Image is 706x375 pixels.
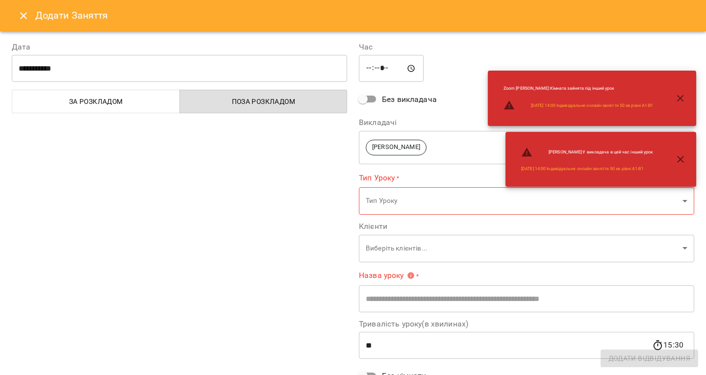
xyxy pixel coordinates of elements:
[359,130,694,164] div: [PERSON_NAME]
[366,196,679,206] p: Тип Уроку
[18,96,174,107] span: За розкладом
[359,223,694,230] label: Клієнти
[531,102,654,109] a: [DATE] 14:00 Індивідуальне онлайн заняття 50 хв рівні А1-В1
[407,272,415,279] svg: Вкажіть назву уроку або виберіть клієнтів
[359,187,694,215] div: Тип Уроку
[521,166,644,172] a: [DATE] 14:00 Індивідуальне онлайн заняття 50 хв рівні А1-В1
[359,234,694,262] div: Виберіть клієнтів...
[513,143,661,162] li: [PERSON_NAME] : У викладача в цей час інший урок
[366,143,426,152] span: [PERSON_NAME]
[179,90,348,113] button: Поза розкладом
[359,119,694,126] label: Викладачі
[359,320,694,328] label: Тривалість уроку(в хвилинах)
[382,94,437,105] span: Без викладача
[366,244,679,253] p: Виберіть клієнтів...
[359,172,694,183] label: Тип Уроку
[12,4,35,27] button: Close
[12,43,347,51] label: Дата
[186,96,342,107] span: Поза розкладом
[12,90,180,113] button: За розкладом
[359,43,694,51] label: Час
[35,8,694,23] h6: Додати Заняття
[496,81,661,96] li: Zoom [PERSON_NAME] : Кімната зайнята під інший урок
[359,272,415,279] span: Назва уроку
